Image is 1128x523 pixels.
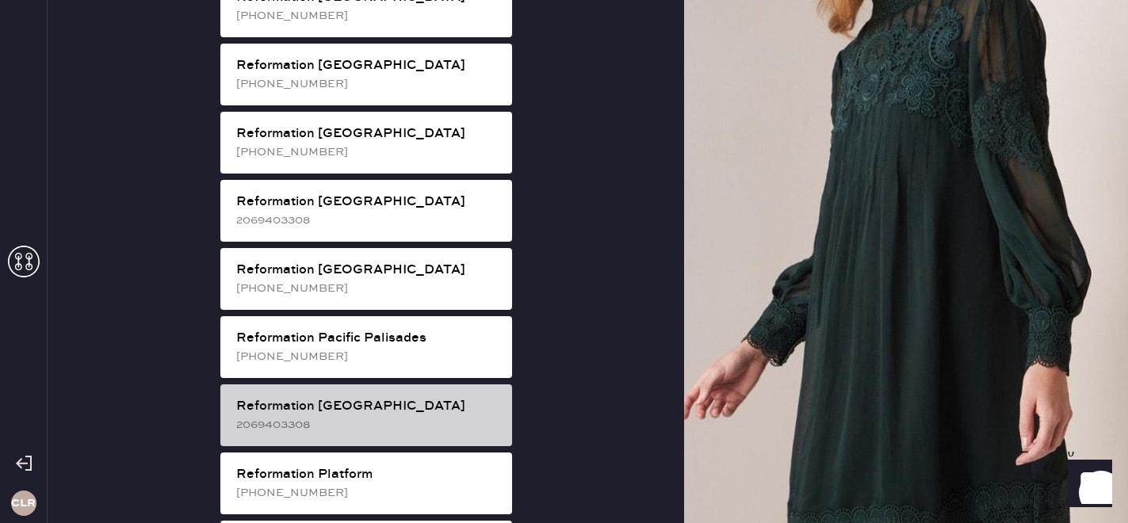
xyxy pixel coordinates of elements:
div: 2069403308 [236,416,499,433]
div: Reformation [GEOGRAPHIC_DATA] [236,261,499,280]
div: Reformation [GEOGRAPHIC_DATA] [236,193,499,212]
div: Reformation Pacific Palisades [236,329,499,348]
div: Reformation Platform [236,465,499,484]
div: [PHONE_NUMBER] [236,484,499,502]
div: [PHONE_NUMBER] [236,280,499,297]
h3: CLR [11,498,36,509]
div: Reformation [GEOGRAPHIC_DATA] [236,124,499,143]
div: 2069403308 [236,212,499,229]
div: Reformation [GEOGRAPHIC_DATA] [236,56,499,75]
div: Reformation [GEOGRAPHIC_DATA] [236,397,499,416]
div: [PHONE_NUMBER] [236,143,499,161]
div: [PHONE_NUMBER] [236,348,499,365]
iframe: Front Chat [1053,452,1121,520]
div: [PHONE_NUMBER] [236,7,499,25]
div: [PHONE_NUMBER] [236,75,499,93]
